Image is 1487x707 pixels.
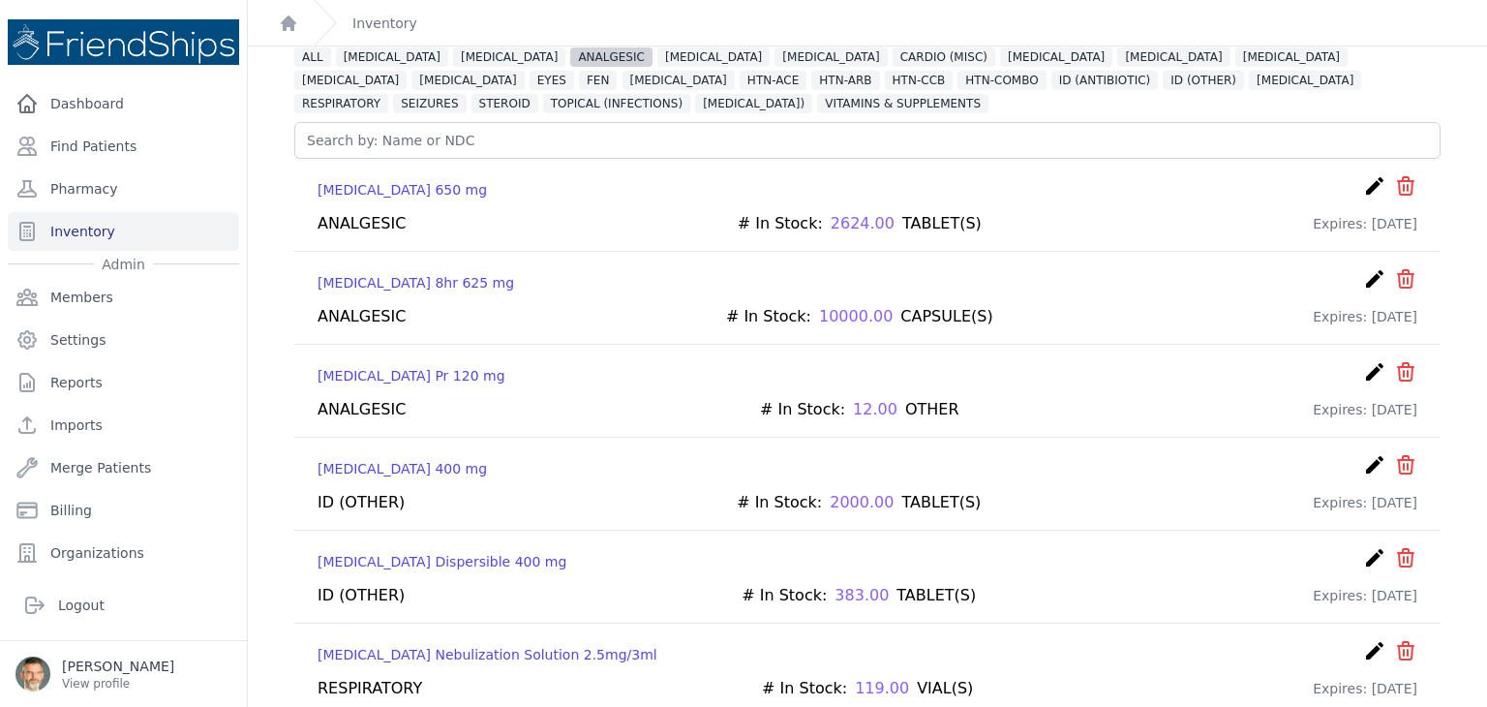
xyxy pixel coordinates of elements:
[831,212,895,235] span: 2624.00
[957,71,1046,90] span: HTN-COMBO
[8,491,239,530] a: Billing
[318,645,657,664] a: [MEDICAL_DATA] Nebulization Solution 2.5mg/3ml
[530,71,574,90] span: EYES
[1117,47,1229,67] span: [MEDICAL_DATA]
[318,366,505,385] a: [MEDICAL_DATA] Pr 120 mg
[453,47,565,67] span: [MEDICAL_DATA]
[622,71,735,90] span: [MEDICAL_DATA]
[1363,267,1386,297] a: create
[738,212,982,235] div: # In Stock: TABLET(S)
[318,552,566,571] a: [MEDICAL_DATA] Dispersible 400 mg
[695,94,812,113] span: [MEDICAL_DATA])
[1363,174,1386,198] i: create
[1249,71,1361,90] span: [MEDICAL_DATA]
[1313,491,1417,514] div: Expires: [DATE]
[893,47,995,67] span: CARDIO (MISC)
[62,676,174,692] p: View profile
[1313,212,1417,235] div: Expires: [DATE]
[830,491,894,514] span: 2000.00
[760,398,959,421] div: # In Stock: OTHER
[853,398,897,421] span: 12.00
[543,94,690,113] span: TOPICAL (INFECTIONS)
[1363,639,1386,662] i: create
[318,212,406,235] div: ANALGESIC
[742,584,976,607] div: # In Stock: TABLET(S)
[570,47,652,67] span: ANALGESIC
[1313,584,1417,607] div: Expires: [DATE]
[1235,47,1348,67] span: [MEDICAL_DATA]
[411,71,524,90] span: [MEDICAL_DATA]
[762,677,973,700] div: # In Stock: VIAL(S)
[1363,360,1386,390] a: create
[811,71,879,90] span: HTN-ARB
[8,448,239,487] a: Merge Patients
[318,305,406,328] div: ANALGESIC
[1363,453,1386,483] a: create
[8,278,239,317] a: Members
[737,491,981,514] div: # In Stock: TABLET(S)
[352,14,417,33] a: Inventory
[726,305,993,328] div: # In Stock: CAPSULE(S)
[855,677,909,700] span: 119.00
[8,363,239,402] a: Reports
[336,47,448,67] span: [MEDICAL_DATA]
[8,212,239,251] a: Inventory
[1313,398,1417,421] div: Expires: [DATE]
[1313,305,1417,328] div: Expires: [DATE]
[471,94,538,113] span: STEROID
[393,94,466,113] span: SEIZURES
[1163,71,1244,90] span: ID (OTHER)
[835,584,889,607] span: 383.00
[94,255,153,274] span: Admin
[294,122,1441,159] input: Search by: Name or NDC
[1363,174,1386,204] a: create
[318,459,487,478] a: [MEDICAL_DATA] 400 mg
[8,169,239,208] a: Pharmacy
[318,491,405,514] div: ID (OTHER)
[294,47,331,67] span: ALL
[1363,546,1386,576] a: create
[1313,677,1417,700] div: Expires: [DATE]
[657,47,770,67] span: [MEDICAL_DATA]
[15,657,231,692] a: [PERSON_NAME] View profile
[1363,546,1386,569] i: create
[8,84,239,123] a: Dashboard
[318,180,487,200] a: [MEDICAL_DATA] 650 mg
[318,398,406,421] div: ANALGESIC
[885,71,954,90] span: HTN-CCB
[774,47,887,67] span: [MEDICAL_DATA]
[294,71,407,90] span: [MEDICAL_DATA]
[1363,360,1386,384] i: create
[579,71,617,90] span: FEN
[318,273,514,292] a: [MEDICAL_DATA] 8hr 625 mg
[62,657,174,676] p: [PERSON_NAME]
[8,321,239,359] a: Settings
[817,94,988,113] span: VITAMINS & SUPPLEMENTS
[15,586,231,625] a: Logout
[8,19,239,65] img: Medical Missions EMR
[318,677,422,700] div: RESPIRATORY
[819,305,893,328] span: 10000.00
[1051,71,1158,90] span: ID (ANTIBIOTIC)
[1363,267,1386,291] i: create
[1000,47,1112,67] span: [MEDICAL_DATA]
[8,406,239,445] a: Imports
[294,94,388,113] span: RESPIRATORY
[740,71,806,90] span: HTN-ACE
[1363,639,1386,669] a: create
[8,127,239,166] a: Find Patients
[1363,453,1386,476] i: create
[318,584,405,607] div: ID (OTHER)
[8,534,239,572] a: Organizations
